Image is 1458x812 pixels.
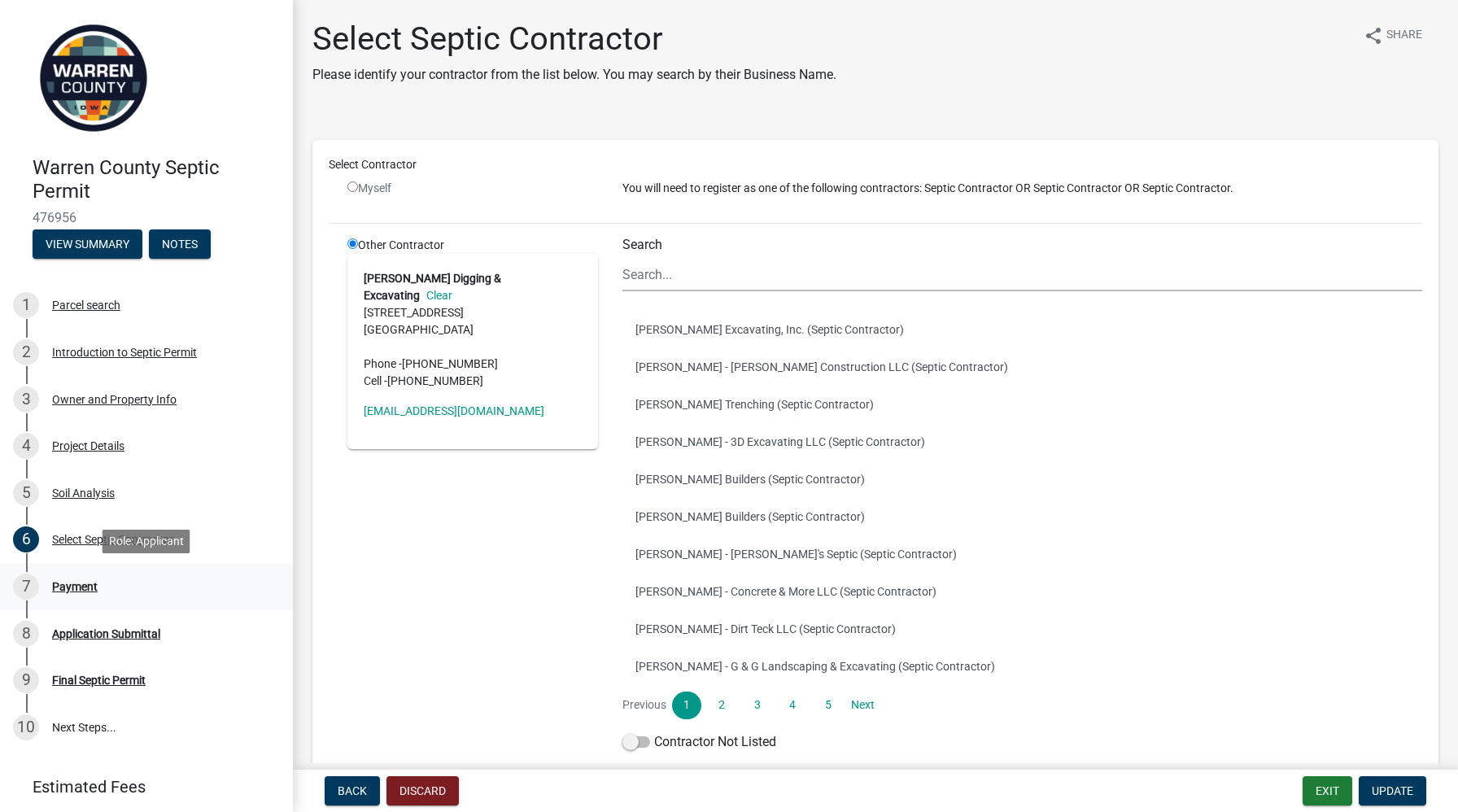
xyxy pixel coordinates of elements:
button: Back [325,776,380,805]
div: 4 [13,433,39,459]
div: Other Contractor [335,237,610,758]
p: Please identify your contractor from the list below. You may search by their Business Name. [312,65,836,85]
div: Myself [347,180,598,197]
button: [PERSON_NAME] - 3D Excavating LLC (Septic Contractor) [622,423,1422,461]
span: 476956 [33,210,260,225]
div: Introduction to Septic Permit [52,347,197,358]
button: [PERSON_NAME] Trenching (Septic Contractor) [622,386,1422,423]
address: [STREET_ADDRESS] [GEOGRAPHIC_DATA] [364,270,582,390]
div: 7 [13,574,39,600]
label: Search [622,238,662,251]
a: Clear [420,289,452,302]
a: [EMAIL_ADDRESS][DOMAIN_NAME] [364,404,544,417]
span: Back [338,784,367,797]
button: [PERSON_NAME] - [PERSON_NAME]'s Septic (Septic Contractor) [622,535,1422,573]
a: 4 [778,692,807,719]
div: 6 [13,526,39,552]
a: 2 [707,692,736,719]
div: 8 [13,621,39,647]
div: 5 [13,480,39,506]
button: Update [1359,776,1426,805]
div: 1 [13,292,39,318]
div: Owner and Property Info [52,394,177,405]
button: [PERSON_NAME] - [PERSON_NAME] Construction LLC (Septic Contractor) [622,348,1422,386]
button: [PERSON_NAME] - Concrete & More LLC (Septic Contractor) [622,573,1422,610]
button: Exit [1303,776,1352,805]
div: Select Septic Contractor [52,534,173,545]
i: share [1364,26,1383,46]
div: 10 [13,714,39,740]
a: 5 [813,692,842,719]
a: 1 [672,692,701,719]
strong: [PERSON_NAME] Digging & Excavating [364,272,501,302]
div: Final Septic Permit [52,674,146,686]
button: Notes [149,229,211,259]
abbr: Cell - [364,374,387,387]
div: Project Details [52,440,124,452]
button: Discard [386,776,459,805]
p: You will need to register as one of the following contractors: Septic Contractor OR Septic Contra... [622,180,1422,197]
div: Parcel search [52,299,120,311]
h1: Select Septic Contractor [312,20,836,59]
button: View Summary [33,229,142,259]
div: 9 [13,667,39,693]
div: Application Submittal [52,628,160,640]
button: [PERSON_NAME] Builders (Septic Contractor) [622,461,1422,498]
button: [PERSON_NAME] - Dirt Teck LLC (Septic Contractor) [622,610,1422,648]
span: Share [1386,26,1422,46]
div: 3 [13,386,39,413]
div: Select Contractor [316,156,1434,173]
input: Search... [622,258,1422,291]
div: Role: Applicant [103,530,190,553]
abbr: Phone - [364,357,402,370]
button: shareShare [1351,20,1435,51]
h4: Warren County Septic Permit [33,156,280,203]
button: [PERSON_NAME] - G & G Landscaping & Excavating (Septic Contractor) [622,648,1422,685]
label: Contractor Not Listed [622,732,776,752]
span: [PHONE_NUMBER] [402,357,498,370]
img: Warren County, Iowa [33,17,155,139]
button: [PERSON_NAME] Excavating, Inc. (Septic Contractor) [622,311,1422,348]
button: [PERSON_NAME] Builders (Septic Contractor) [622,498,1422,535]
wm-modal-confirm: Notes [149,238,211,251]
span: Update [1372,784,1413,797]
div: Payment [52,581,98,592]
a: 3 [743,692,772,719]
nav: Page navigation [622,692,1422,719]
a: Next [849,692,878,719]
a: Estimated Fees [13,771,267,803]
div: Soil Analysis [52,487,115,499]
div: 2 [13,339,39,365]
span: [PHONE_NUMBER] [387,374,483,387]
wm-modal-confirm: Summary [33,238,142,251]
